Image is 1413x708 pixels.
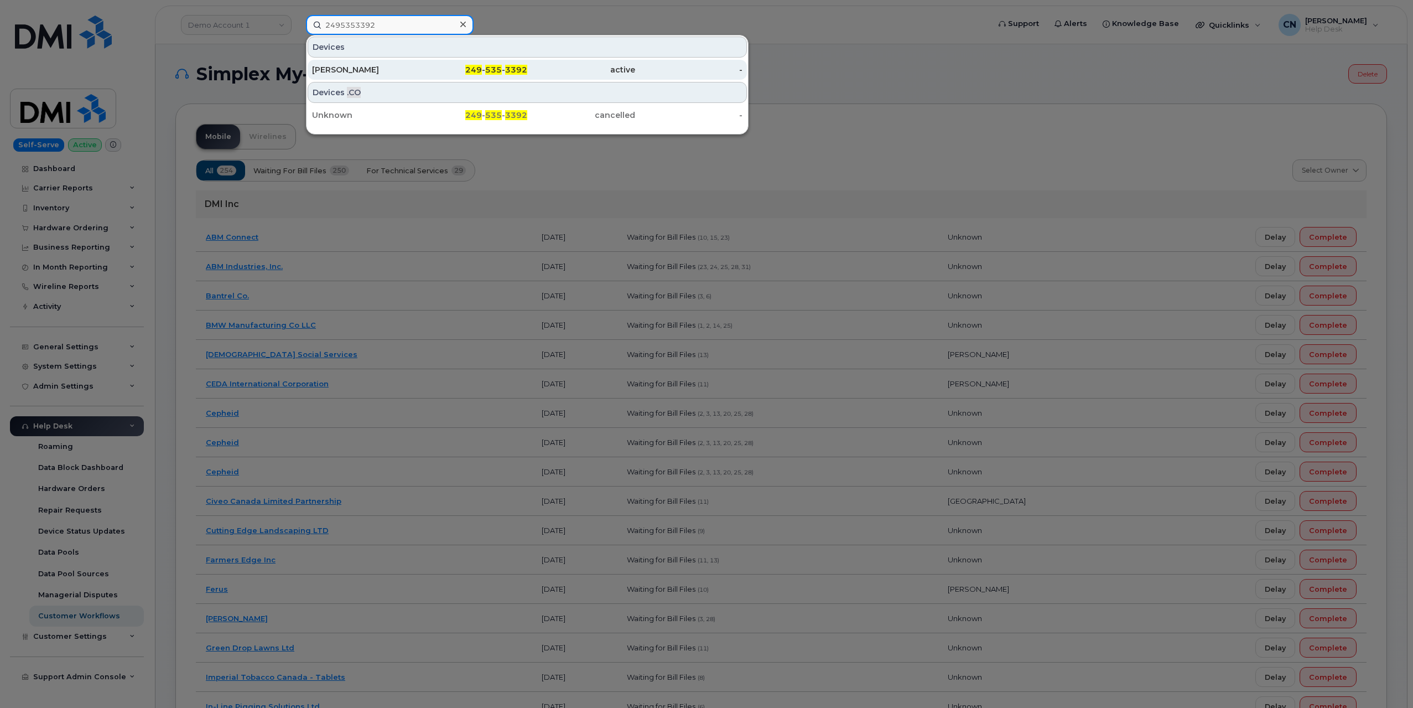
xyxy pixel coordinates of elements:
[312,64,420,75] div: [PERSON_NAME]
[465,65,482,75] span: 249
[420,64,528,75] div: - -
[308,82,747,103] div: Devices
[312,110,420,121] div: Unknown
[420,110,528,121] div: - -
[308,60,747,80] a: [PERSON_NAME]249-535-3392active-
[635,110,743,121] div: -
[465,110,482,120] span: 249
[308,105,747,125] a: Unknown249-535-3392cancelled-
[485,65,502,75] span: 535
[505,110,527,120] span: 3392
[505,65,527,75] span: 3392
[347,87,361,98] span: .CO
[485,110,502,120] span: 535
[527,64,635,75] div: active
[308,37,747,58] div: Devices
[527,110,635,121] div: cancelled
[635,64,743,75] div: -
